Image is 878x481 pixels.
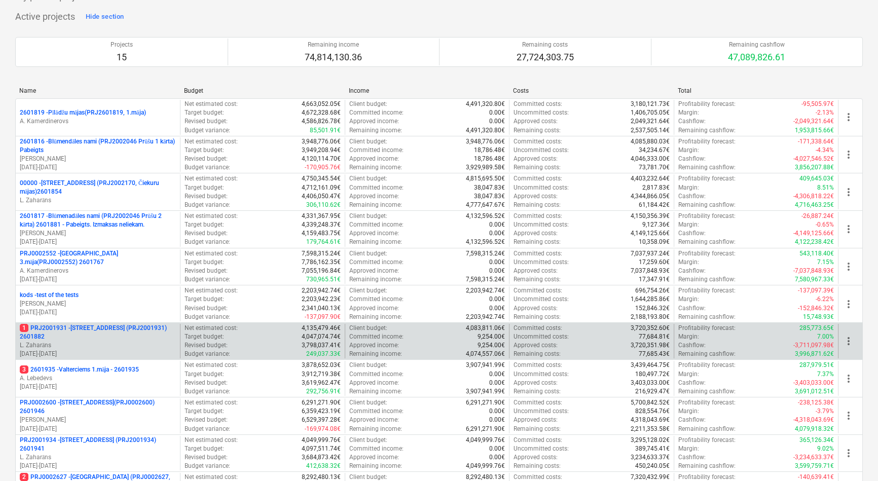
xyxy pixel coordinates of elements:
div: PRJ2001934 -[STREET_ADDRESS] (PRJ2001934) 2601941L. Zaharāns[DATE]-[DATE] [20,436,176,471]
p: 3,439,464.75€ [631,361,670,369]
p: 17,347.91€ [639,275,670,284]
p: -7,037,848.93€ [793,267,834,275]
p: 4,663,052.05€ [302,100,341,108]
p: Remaining income : [349,238,402,246]
div: kods -test of the tests[PERSON_NAME][DATE]-[DATE] [20,291,176,317]
p: 2601817 - Blūmenadāles nami (PRJ2002046 Prūšu 2 kārta) 2601881 - Pabeigts. Izmaksas neliekam. [20,212,176,229]
p: 61,184.42€ [639,201,670,209]
p: -137,097.90€ [305,313,341,321]
p: 4,083,811.06€ [466,324,505,332]
p: A. Kamerdinerovs [20,117,176,126]
p: Margin : [678,332,699,341]
p: A. Kamerdinerovs [20,267,176,275]
p: 10,358.09€ [639,238,670,246]
div: 00000 -[STREET_ADDRESS] (PRJ2002170, Čiekuru mājas)2601854L. Zaharāns [20,179,176,205]
p: PRJ0002552 - [GEOGRAPHIC_DATA] 3.māja(PRJ0002552) 2601767 [20,249,176,267]
p: Budget variance : [185,126,230,135]
p: Committed costs : [514,137,562,146]
p: Remaining cashflow : [678,126,736,135]
p: 0.00€ [489,267,505,275]
p: [DATE] - [DATE] [20,163,176,172]
p: Revised budget : [185,192,228,201]
span: more_vert [843,373,855,385]
p: 2601816 - Blūmendāles nami (PRJ2002046 Prūšu 1 kārta) Pabeigts [20,137,176,155]
p: 4,331,367.95€ [302,212,341,220]
p: Remaining cashflow [728,41,785,49]
p: 1,953,815.66€ [795,126,834,135]
p: 7,598,315.24€ [466,275,505,284]
p: -2.13% [816,108,834,117]
p: 4,344,866.05€ [631,192,670,201]
p: Budget variance : [185,313,230,321]
p: Profitability forecast : [678,100,736,108]
p: Profitability forecast : [678,137,736,146]
p: Approved income : [349,192,399,201]
p: 9,254.00€ [478,332,505,341]
p: Uncommitted costs : [514,183,569,192]
p: PRJ2001934 - [STREET_ADDRESS] (PRJ2001934) 2601941 [20,436,176,453]
p: 27,724,303.75 [517,51,574,63]
p: Committed income : [349,183,404,192]
p: Approved costs : [514,229,558,238]
p: -4,306,818.22€ [793,192,834,201]
p: [DATE] - [DATE] [20,383,176,391]
p: Approved costs : [514,304,558,313]
p: Approved income : [349,155,399,163]
div: PRJ0002552 -[GEOGRAPHIC_DATA] 3.māja(PRJ0002552) 2601767A. Kamerdinerovs[DATE]-[DATE] [20,249,176,284]
p: 4,120,114.70€ [302,155,341,163]
p: 4,074,557.06€ [466,350,505,358]
p: Target budget : [185,295,224,304]
p: 3,720,352.60€ [631,324,670,332]
p: 3,798,037.41€ [302,341,341,350]
p: Budget variance : [185,163,230,172]
p: 7,037,937.24€ [631,249,670,258]
p: -6.22% [816,295,834,304]
p: -152,846.32€ [798,304,834,313]
p: 2,049,321.64€ [631,117,670,126]
p: 47,089,826.61 [728,51,785,63]
p: 3,948,776.06€ [302,137,341,146]
p: 4,085,880.03€ [631,137,670,146]
div: Income [349,87,505,94]
p: 4,046,333.00€ [631,155,670,163]
p: Active projects [15,11,75,23]
p: Client budget : [349,324,387,332]
div: Total [678,87,834,94]
p: 2,203,942.23€ [302,295,341,304]
p: Remaining costs : [514,163,561,172]
p: 2601935 - Valterciems 1.māja - 2601935 [20,365,139,374]
p: PRJ2001931 - [STREET_ADDRESS] (PRJ2001931) 2601882 [20,324,176,341]
p: 4,586,826.78€ [302,117,341,126]
p: Cashflow : [678,117,706,126]
p: Approved costs : [514,117,558,126]
p: Remaining cashflow : [678,163,736,172]
p: 7,786,162.35€ [302,258,341,267]
p: 2,341,040.13€ [302,304,341,313]
p: 4,777,647.67€ [466,201,505,209]
p: Profitability forecast : [678,324,736,332]
p: Remaining costs : [514,275,561,284]
p: kods - test of the tests [20,291,79,300]
p: Margin : [678,295,699,304]
p: 0.00€ [489,304,505,313]
p: Client budget : [349,137,387,146]
p: 1,406,705.05€ [631,108,670,117]
p: Remaining income : [349,275,402,284]
p: Uncommitted costs : [514,332,569,341]
p: 4,135,479.46€ [302,324,341,332]
p: [DATE] - [DATE] [20,462,176,470]
p: Remaining income : [349,313,402,321]
p: 3,720,351.98€ [631,341,670,350]
div: PRJ0002600 -[STREET_ADDRESS](PRJ0002600) 2601946[PERSON_NAME][DATE]-[DATE] [20,398,176,433]
p: 543,118.40€ [799,249,834,258]
p: Revised budget : [185,267,228,275]
div: Budget [184,87,341,94]
p: [DATE] - [DATE] [20,308,176,317]
p: Target budget : [185,108,224,117]
p: 730,965.51€ [306,275,341,284]
p: 4,149,125.66€ [631,229,670,238]
p: Cashflow : [678,155,706,163]
p: 3,878,652.03€ [302,361,341,369]
p: 85,501.91€ [310,126,341,135]
p: 7,580,967.33€ [795,275,834,284]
